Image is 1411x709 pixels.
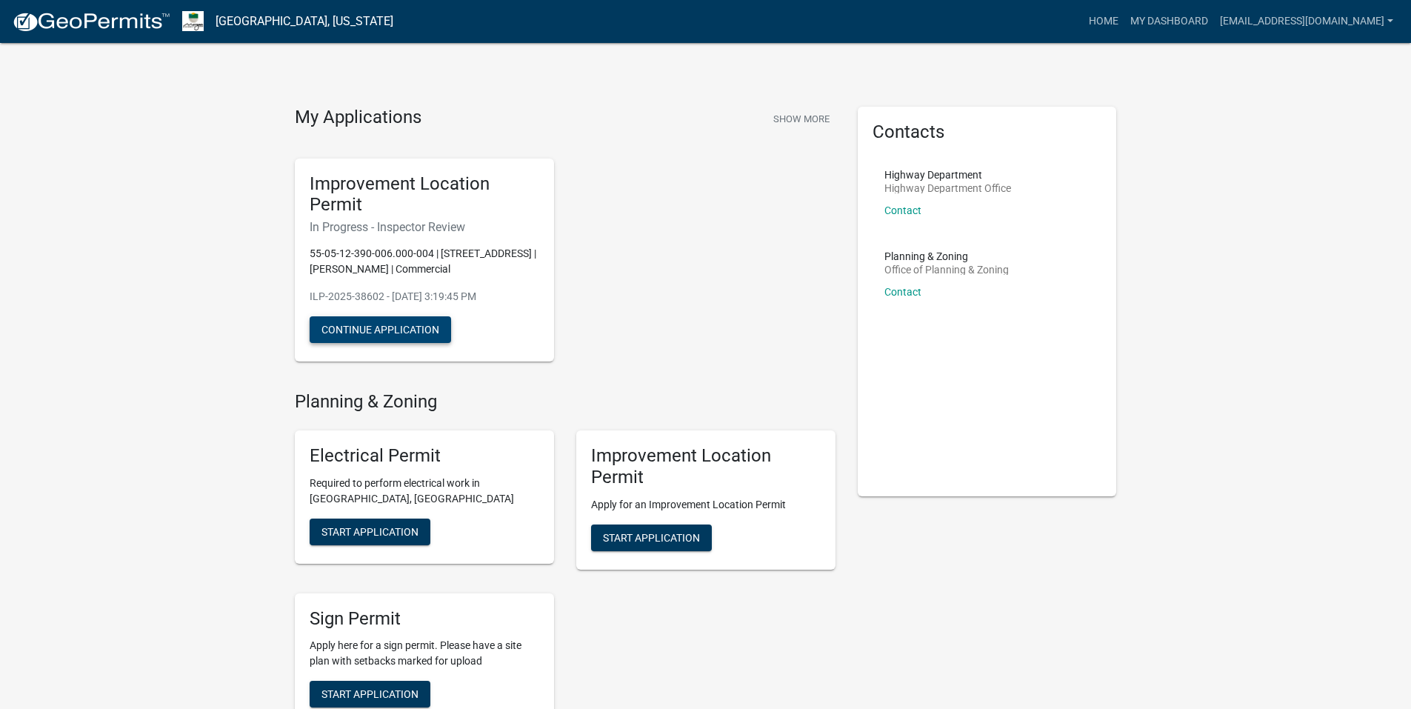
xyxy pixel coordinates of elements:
[591,445,821,488] h5: Improvement Location Permit
[321,688,418,700] span: Start Application
[591,525,712,551] button: Start Application
[310,519,430,545] button: Start Application
[321,525,418,537] span: Start Application
[295,391,835,413] h4: Planning & Zoning
[310,608,539,630] h5: Sign Permit
[884,183,1011,193] p: Highway Department Office
[310,681,430,708] button: Start Application
[884,286,921,298] a: Contact
[884,264,1009,275] p: Office of Planning & Zoning
[591,497,821,513] p: Apply for an Improvement Location Permit
[310,476,539,507] p: Required to perform electrical work in [GEOGRAPHIC_DATA], [GEOGRAPHIC_DATA]
[216,9,393,34] a: [GEOGRAPHIC_DATA], [US_STATE]
[182,11,204,31] img: Morgan County, Indiana
[767,107,835,131] button: Show More
[310,316,451,343] button: Continue Application
[1124,7,1214,36] a: My Dashboard
[1214,7,1399,36] a: [EMAIL_ADDRESS][DOMAIN_NAME]
[310,638,539,669] p: Apply here for a sign permit. Please have a site plan with setbacks marked for upload
[873,122,1102,143] h5: Contacts
[884,204,921,216] a: Contact
[310,220,539,234] h6: In Progress - Inspector Review
[310,289,539,304] p: ILP-2025-38602 - [DATE] 3:19:45 PM
[603,531,700,543] span: Start Application
[310,246,539,277] p: 55-05-12-390-006.000-004 | [STREET_ADDRESS] | [PERSON_NAME] | Commercial
[310,173,539,216] h5: Improvement Location Permit
[884,170,1011,180] p: Highway Department
[295,107,421,129] h4: My Applications
[884,251,1009,262] p: Planning & Zoning
[1083,7,1124,36] a: Home
[310,445,539,467] h5: Electrical Permit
